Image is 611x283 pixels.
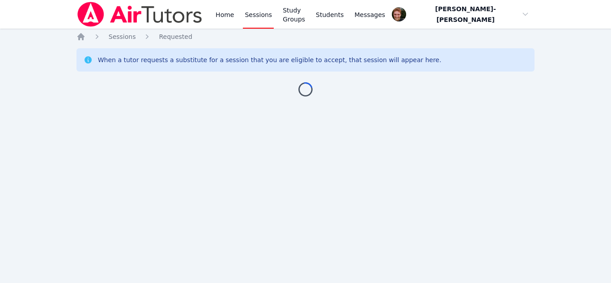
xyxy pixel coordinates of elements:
[109,33,136,40] span: Sessions
[159,32,192,41] a: Requested
[76,2,203,27] img: Air Tutors
[109,32,136,41] a: Sessions
[98,55,441,64] div: When a tutor requests a substitute for a session that you are eligible to accept, that session wi...
[355,10,386,19] span: Messages
[159,33,192,40] span: Requested
[76,32,535,41] nav: Breadcrumb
